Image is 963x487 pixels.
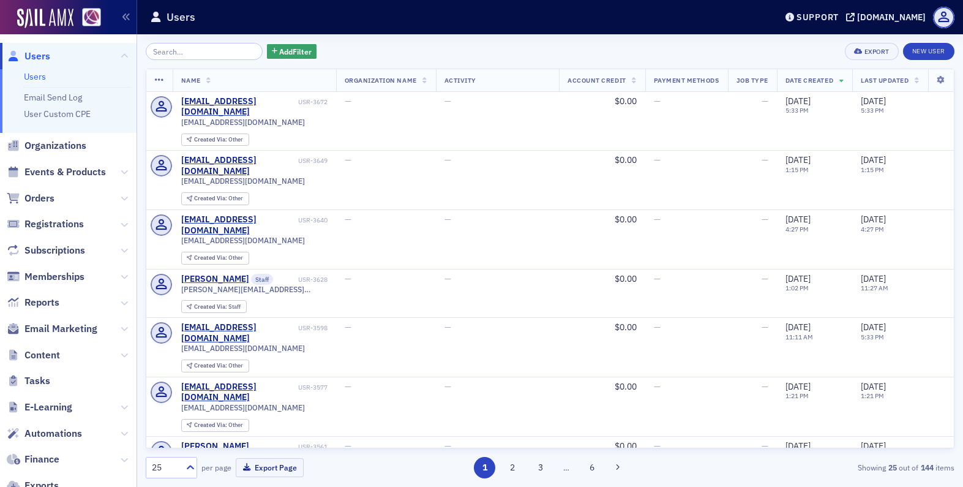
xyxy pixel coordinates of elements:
span: Created Via : [194,361,228,369]
div: [PERSON_NAME] [181,274,249,285]
span: — [762,214,768,225]
div: Created Via: Other [181,419,249,432]
button: Export Page [236,458,304,477]
time: 11:11 AM [785,333,813,341]
span: — [654,214,661,225]
span: [DATE] [861,214,886,225]
time: 1:21 PM [785,391,809,400]
a: [EMAIL_ADDRESS][DOMAIN_NAME] [181,214,296,236]
span: Orders [24,192,54,205]
span: [DATE] [785,322,811,333]
span: [DATE] [785,96,811,107]
strong: 144 [918,462,935,473]
span: Last Updated [861,76,909,85]
div: [DOMAIN_NAME] [857,12,926,23]
span: Created Via : [194,194,228,202]
time: 5:33 PM [785,106,809,115]
time: 11:27 AM [861,284,888,292]
span: [DATE] [861,273,886,284]
span: [DATE] [785,440,811,451]
time: 5:33 PM [861,333,884,341]
span: Users [24,50,50,63]
div: Other [194,422,243,429]
a: View Homepage [73,8,101,29]
a: Events & Products [7,165,106,179]
a: Finance [7,453,59,466]
span: $0.00 [615,214,637,225]
span: — [444,440,451,451]
a: Registrations [7,217,84,231]
span: — [444,273,451,284]
div: [EMAIL_ADDRESS][DOMAIN_NAME] [181,155,296,176]
span: — [444,154,451,165]
span: Organizations [24,139,86,153]
span: [DATE] [861,440,886,451]
span: — [762,440,768,451]
div: Created Via: Other [181,192,249,205]
span: — [762,381,768,392]
span: — [762,273,768,284]
span: — [444,96,451,107]
span: Activity [444,76,476,85]
span: Events & Products [24,165,106,179]
time: 1:15 PM [861,165,884,174]
div: USR-3577 [298,383,328,391]
a: Tasks [7,374,50,388]
span: [EMAIL_ADDRESS][DOMAIN_NAME] [181,236,305,245]
a: [PERSON_NAME][EMAIL_ADDRESS][DOMAIN_NAME] [181,441,296,474]
span: Tasks [24,374,50,388]
span: — [444,381,451,392]
div: Created Via: Other [181,252,249,265]
div: Staff [194,304,241,311]
span: — [345,322,351,333]
span: — [762,96,768,107]
div: Other [194,255,243,262]
div: USR-3598 [298,324,328,332]
time: 4:27 PM [785,225,809,233]
div: [EMAIL_ADDRESS][DOMAIN_NAME] [181,96,296,118]
a: Users [7,50,50,63]
img: SailAMX [17,9,73,28]
a: New User [903,43,954,60]
span: Name [181,76,201,85]
span: $0.00 [615,96,637,107]
div: USR-3561 [298,443,328,451]
span: Created Via : [194,135,228,143]
span: … [558,462,575,473]
div: Other [194,363,243,369]
a: User Custom CPE [24,108,91,119]
button: 6 [581,457,602,478]
span: — [654,381,661,392]
a: [EMAIL_ADDRESS][DOMAIN_NAME] [181,382,296,403]
span: Finance [24,453,59,466]
span: Organization Name [345,76,417,85]
a: Subscriptions [7,244,85,257]
a: E-Learning [7,401,72,414]
button: 3 [530,457,551,478]
span: Registrations [24,217,84,231]
button: 1 [474,457,495,478]
span: — [654,273,661,284]
span: [EMAIL_ADDRESS][DOMAIN_NAME] [181,118,305,127]
div: [EMAIL_ADDRESS][DOMAIN_NAME] [181,322,296,344]
button: [DOMAIN_NAME] [846,13,930,21]
span: [EMAIL_ADDRESS][DOMAIN_NAME] [181,176,305,186]
span: Profile [933,7,954,28]
span: [DATE] [785,273,811,284]
span: Created Via : [194,303,228,311]
time: 5:33 PM [861,106,884,115]
a: Orders [7,192,54,205]
span: [DATE] [785,154,811,165]
span: [DATE] [861,381,886,392]
span: — [654,96,661,107]
span: [DATE] [861,154,886,165]
time: 1:21 PM [861,391,884,400]
span: Reports [24,296,59,309]
span: Subscriptions [24,244,85,257]
span: — [762,154,768,165]
span: $0.00 [615,273,637,284]
div: USR-3640 [298,216,328,224]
